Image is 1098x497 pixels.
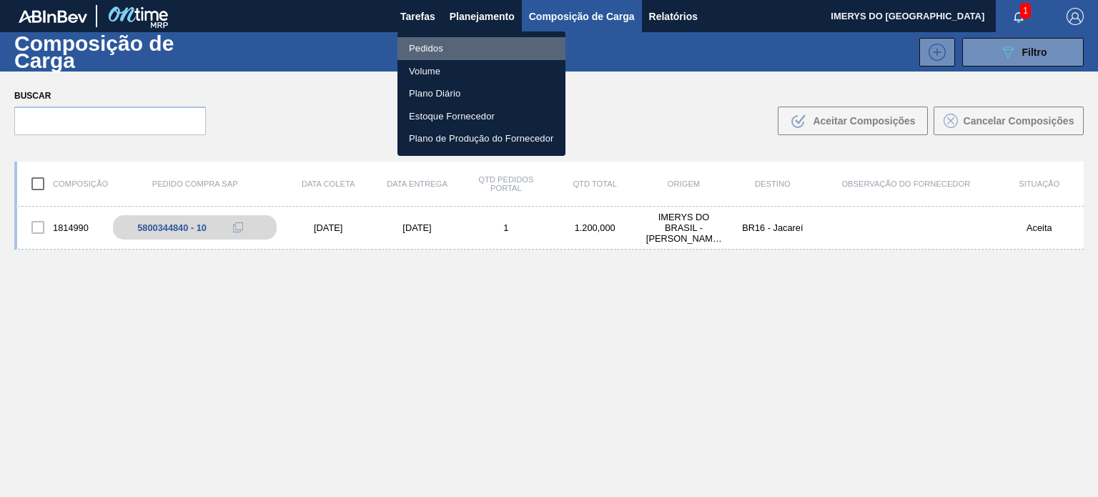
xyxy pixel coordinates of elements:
a: Plano de Produção do Fornecedor [397,127,565,150]
a: Pedidos [397,37,565,60]
a: Estoque Fornecedor [397,105,565,128]
a: Plano Diário [397,82,565,105]
a: Volume [397,60,565,83]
